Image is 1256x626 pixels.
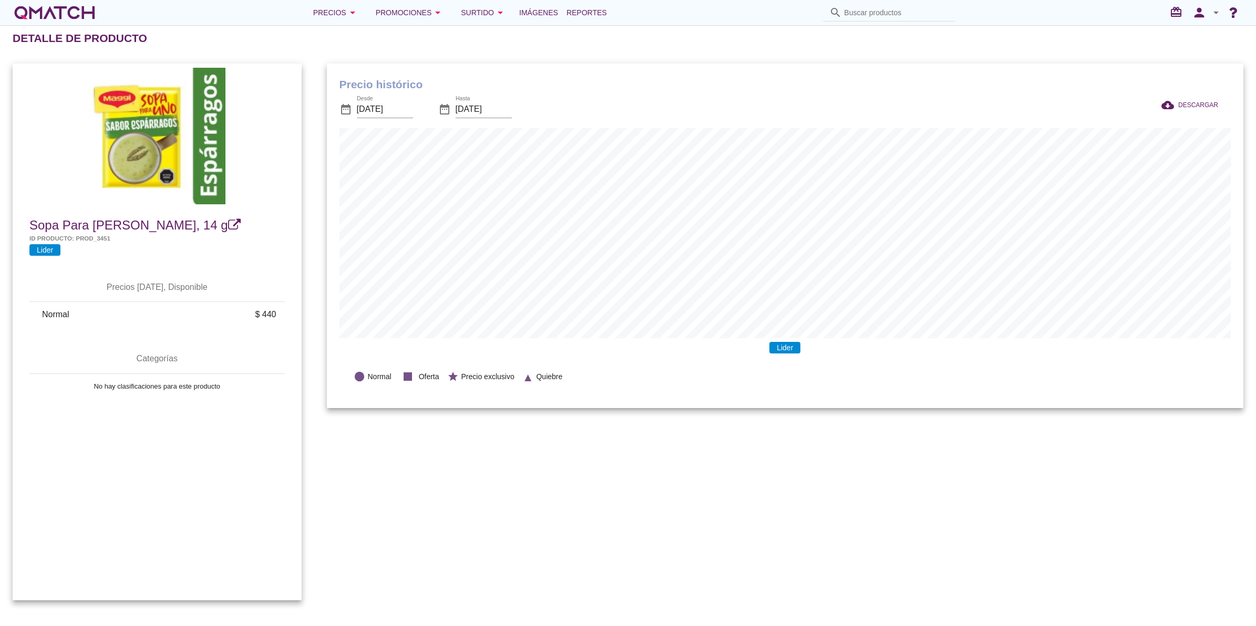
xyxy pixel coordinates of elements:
[399,368,416,385] i: stop
[13,2,97,23] a: white-qmatch-logo
[522,370,534,381] i: ▲
[494,6,507,19] i: arrow_drop_down
[29,344,285,373] th: Categorías
[519,6,558,19] span: Imágenes
[368,371,392,382] span: Normal
[562,2,611,23] a: Reportes
[357,101,413,118] input: Desde
[1153,96,1227,114] button: DESCARGAR
[1178,100,1218,110] span: DESCARGAR
[456,101,512,118] input: Hasta
[376,6,445,19] div: Promociones
[29,234,285,243] h5: Id producto: PROD_3451
[461,6,507,19] div: Surtido
[1210,6,1222,19] i: arrow_drop_down
[447,371,459,382] i: star
[769,342,800,353] span: Lider
[844,4,949,21] input: Buscar productos
[452,2,515,23] button: Surtido
[438,103,451,116] i: date_range
[367,2,453,23] button: Promociones
[313,6,359,19] div: Precios
[461,371,514,382] span: Precio exclusivo
[431,6,444,19] i: arrow_drop_down
[305,2,367,23] button: Precios
[29,374,285,399] td: No hay clasificaciones para este producto
[339,76,1231,93] h1: Precio histórico
[1170,6,1187,18] i: redeem
[29,218,228,232] span: Sopa Para [PERSON_NAME], 14 g
[29,273,285,302] th: Precios [DATE], Disponible
[13,30,147,47] h2: Detalle de producto
[346,6,359,19] i: arrow_drop_down
[354,371,365,382] i: lens
[171,302,284,327] td: $ 440
[339,103,352,116] i: date_range
[1189,5,1210,20] i: person
[29,302,171,327] td: Normal
[419,371,439,382] span: Oferta
[1161,99,1178,111] i: cloud_download
[515,2,562,23] a: Imágenes
[567,6,607,19] span: Reportes
[829,6,842,19] i: search
[536,371,562,382] span: Quiebre
[29,244,60,256] span: Lider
